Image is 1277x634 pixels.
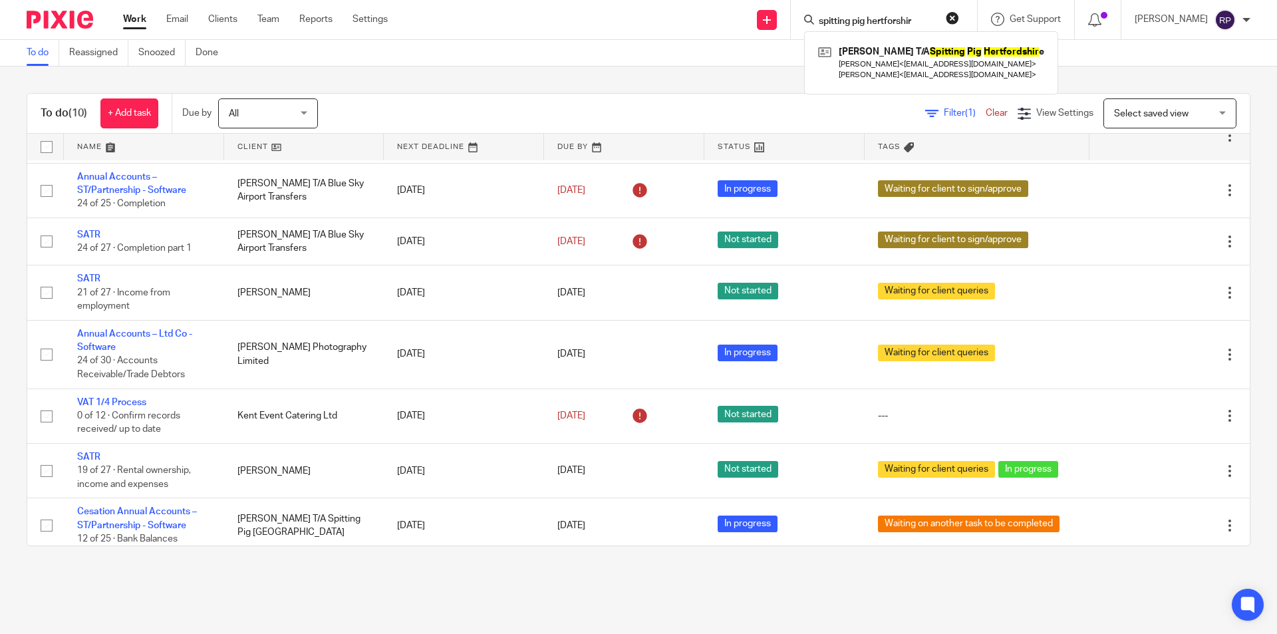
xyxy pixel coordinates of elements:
span: Waiting for client queries [878,461,995,478]
div: --- [878,409,1077,422]
span: [DATE] [557,350,585,359]
span: In progress [998,461,1058,478]
td: [DATE] [384,163,544,218]
td: [PERSON_NAME] T/A Spitting Pig [GEOGRAPHIC_DATA] [224,498,384,553]
span: In progress [718,516,778,532]
span: 21 of 27 · Income from employment [77,288,170,311]
a: Team [257,13,279,26]
td: [PERSON_NAME] Photography Limited [224,320,384,389]
a: SATR [77,274,100,283]
a: Reassigned [69,40,128,66]
p: [PERSON_NAME] [1135,13,1208,26]
span: 19 of 27 · Rental ownership, income and expenses [77,466,191,490]
img: Pixie [27,11,93,29]
td: [DATE] [384,320,544,389]
a: Annual Accounts – Ltd Co - Software [77,329,192,352]
a: VAT 1/4 Process [77,398,146,407]
span: 0 of 12 · Confirm records received/ up to date [77,411,180,434]
span: Not started [718,283,778,299]
button: Clear [946,11,959,25]
span: [DATE] [557,237,585,246]
a: Done [196,40,228,66]
span: Waiting for client to sign/approve [878,232,1028,248]
span: (1) [965,108,976,118]
td: [DATE] [384,265,544,320]
span: [DATE] [557,288,585,297]
span: Waiting for client to sign/approve [878,180,1028,197]
span: 24 of 30 · Accounts Receivable/Trade Debtors [77,357,185,380]
span: Waiting for client queries [878,345,995,361]
span: (10) [69,108,87,118]
a: SATR [77,230,100,239]
h1: To do [41,106,87,120]
span: 12 of 25 · Bank Balances [77,534,178,544]
span: [DATE] [557,521,585,530]
a: + Add task [100,98,158,128]
span: Get Support [1010,15,1061,24]
td: [DATE] [384,498,544,553]
a: Work [123,13,146,26]
img: svg%3E [1214,9,1236,31]
a: To do [27,40,59,66]
a: SATR [77,452,100,462]
a: Clear [986,108,1008,118]
a: Settings [353,13,388,26]
span: [DATE] [557,411,585,420]
span: Waiting on another task to be completed [878,516,1060,532]
span: [DATE] [557,466,585,476]
input: Search [817,16,937,28]
span: View Settings [1036,108,1093,118]
td: [DATE] [384,218,544,265]
a: Clients [208,13,237,26]
span: All [229,109,239,118]
td: [PERSON_NAME] [224,265,384,320]
p: Due by [182,106,212,120]
span: Not started [718,461,778,478]
a: Snoozed [138,40,186,66]
a: Email [166,13,188,26]
span: 24 of 25 · Completion [77,200,166,209]
a: Annual Accounts – ST/Partnership - Software [77,172,186,195]
span: In progress [718,345,778,361]
span: 24 of 27 · Completion part 1 [77,243,192,253]
span: In progress [718,180,778,197]
span: Tags [878,143,901,150]
span: Not started [718,232,778,248]
td: [PERSON_NAME] T/A Blue Sky Airport Transfers [224,218,384,265]
a: Reports [299,13,333,26]
span: [DATE] [557,186,585,195]
a: Cesation Annual Accounts – ST/Partnership - Software [77,507,197,530]
span: Filter [944,108,986,118]
td: [PERSON_NAME] [224,443,384,498]
td: [DATE] [384,443,544,498]
span: Select saved view [1114,109,1189,118]
td: [DATE] [384,389,544,443]
td: Kent Event Catering Ltd [224,389,384,443]
span: Not started [718,406,778,422]
span: Waiting for client queries [878,283,995,299]
td: [PERSON_NAME] T/A Blue Sky Airport Transfers [224,163,384,218]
